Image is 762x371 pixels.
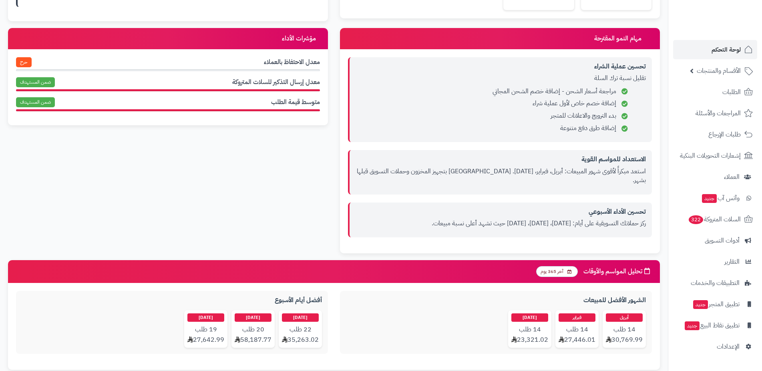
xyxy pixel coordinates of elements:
[673,167,757,187] a: العملاء
[673,316,757,335] a: تطبيق نقاط البيعجديد
[235,313,271,322] span: [DATE]
[187,313,224,322] span: [DATE]
[697,65,741,76] span: الأقسام والمنتجات
[264,58,320,67] span: معدل الاحتفاظ بالعملاء
[358,124,630,133] li: إضافة طرق دفع متنوعة
[356,74,646,83] p: تقليل نسبة ترك السلة
[680,150,741,161] span: إشعارات التحويلات البنكية
[673,104,757,123] a: المراجعات والأسئلة
[356,219,646,228] p: ركز حملاتك التسويقية على أيام: [DATE]، [DATE]، [DATE] حيث تشهد أعلى نسبة مبيعات.
[559,335,595,345] span: 27,446.01
[16,89,320,91] div: 100% / 60%
[16,57,32,67] span: حرج
[673,189,757,208] a: وآتس آبجديد
[16,109,320,111] div: 4261% / 200%
[688,214,741,225] span: السلات المتروكة
[673,231,757,250] a: أدوات التسويق
[693,300,708,309] span: جديد
[673,337,757,356] a: الإعدادات
[673,146,757,165] a: إشعارات التحويلات البنكية
[356,167,646,185] p: استعد مبكراً لأقوى شهور المبيعات: أبريل، فبراير، [DATE]. [GEOGRAPHIC_DATA] بتجهيز المخزون وحملات ...
[724,256,740,267] span: التقارير
[673,273,757,293] a: التطبيقات والخدمات
[696,108,741,119] span: المراجعات والأسئلة
[606,335,643,345] span: 30,769.99
[702,194,717,203] span: جديد
[187,325,224,334] span: 19 طلب
[536,266,578,277] span: آخر 365 يوم
[282,35,320,42] h3: مؤشرات الأداء
[684,320,740,331] span: تطبيق نقاط البيع
[717,341,740,352] span: الإعدادات
[356,63,646,70] h4: تحسين عملية الشراء
[282,313,319,322] span: [DATE]
[722,86,741,98] span: الطلبات
[235,335,271,345] span: 58,187.77
[701,193,740,204] span: وآتس آب
[606,325,643,334] span: 14 طلب
[22,297,322,304] h4: أفضل أيام الأسبوع
[685,321,700,330] span: جديد
[356,209,646,216] h4: تحسين الأداء الأسبوعي
[559,313,595,322] span: فبراير
[594,35,652,42] h3: مهام النمو المقترحة
[688,215,703,225] span: 322
[271,98,320,107] span: متوسط قيمة الطلب
[346,297,646,304] h4: الشهور الأفضل للمبيعات
[511,313,548,322] span: [DATE]
[282,335,319,345] span: 35,263.02
[708,129,741,140] span: طلبات الإرجاع
[673,295,757,314] a: تطبيق المتجرجديد
[712,44,741,55] span: لوحة التحكم
[232,78,320,87] span: معدل إرسال التذكير للسلات المتروكة
[511,325,548,334] span: 14 طلب
[691,277,740,289] span: التطبيقات والخدمات
[606,313,643,322] span: أبريل
[16,77,55,87] span: ضمن المستهدف
[358,99,630,108] li: إضافة خصم خاص لأول عملية شراء
[358,87,630,96] li: مراجعة أسعار الشحن - إضافة خصم الشحن المجاني
[708,6,754,23] img: logo-2.png
[673,82,757,102] a: الطلبات
[583,268,652,275] h3: تحليل المواسم والأوقات
[673,210,757,229] a: السلات المتروكة322
[358,111,630,120] li: بدء الترويج والاعلانات للمتجر
[511,335,548,345] span: 23,321.02
[356,156,646,163] h4: الاستعداد للمواسم القوية
[724,171,740,182] span: العملاء
[187,335,224,345] span: 27,642.99
[282,325,319,334] span: 22 طلب
[559,325,595,334] span: 14 طلب
[692,299,740,310] span: تطبيق المتجر
[673,40,757,59] a: لوحة التحكم
[673,252,757,271] a: التقارير
[16,97,55,107] span: ضمن المستهدف
[235,325,271,334] span: 20 طلب
[673,125,757,144] a: طلبات الإرجاع
[705,235,740,246] span: أدوات التسويق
